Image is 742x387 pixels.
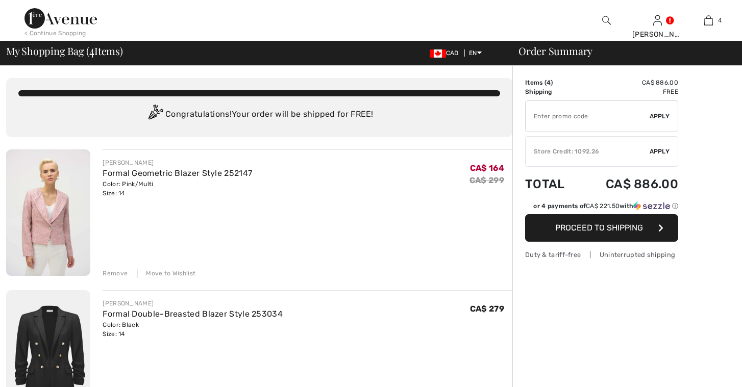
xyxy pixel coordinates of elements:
div: or 4 payments ofCA$ 221.50withSezzle Click to learn more about Sezzle [525,201,678,214]
img: search the website [602,14,611,27]
img: 1ère Avenue [24,8,97,29]
td: CA$ 886.00 [579,167,678,201]
a: Formal Geometric Blazer Style 252147 [103,168,252,178]
div: Store Credit: 1092.26 [526,147,650,156]
img: Canadian Dollar [430,49,446,58]
img: My Info [653,14,662,27]
div: Move to Wishlist [137,269,195,278]
button: Proceed to Shipping [525,214,678,242]
span: EN [469,49,482,57]
div: or 4 payments of with [533,201,678,211]
span: My Shopping Bag ( Items) [6,46,123,56]
div: < Continue Shopping [24,29,86,38]
span: CAD [430,49,463,57]
span: CA$ 164 [470,163,504,173]
span: 4 [89,43,94,57]
input: Promo code [526,101,650,132]
td: CA$ 886.00 [579,78,678,87]
span: Apply [650,147,670,156]
span: CA$ 279 [470,304,504,314]
td: Items ( ) [525,78,579,87]
s: CA$ 299 [469,175,504,185]
td: Shipping [525,87,579,96]
a: Sign In [653,15,662,25]
img: Formal Geometric Blazer Style 252147 [6,149,90,276]
td: Total [525,167,579,201]
td: Free [579,87,678,96]
div: Congratulations! Your order will be shipped for FREE! [18,105,500,125]
img: Sezzle [633,201,670,211]
span: 4 [718,16,722,25]
div: Color: Pink/Multi Size: 14 [103,179,252,198]
div: Order Summary [506,46,736,56]
img: Congratulation2.svg [145,105,165,125]
a: 4 [683,14,733,27]
span: CA$ 221.50 [586,202,620,210]
span: 4 [547,79,551,86]
div: Remove [103,269,128,278]
span: Apply [650,112,670,121]
div: [PERSON_NAME] [632,29,682,40]
div: [PERSON_NAME] [103,299,283,308]
div: Duty & tariff-free | Uninterrupted shipping [525,250,678,260]
span: Proceed to Shipping [555,223,643,233]
a: Formal Double-Breasted Blazer Style 253034 [103,309,283,319]
div: [PERSON_NAME] [103,158,252,167]
div: Color: Black Size: 14 [103,320,283,339]
img: My Bag [704,14,713,27]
